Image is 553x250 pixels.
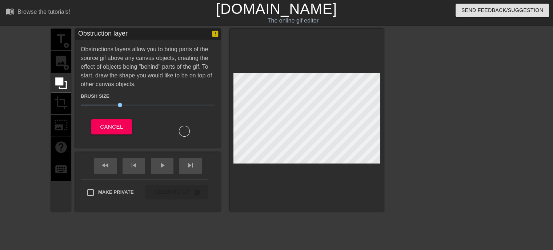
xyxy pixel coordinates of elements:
span: Send Feedback/Suggestion [461,6,543,15]
div: Obstructions layers allow you to bring parts of the source gif above any canvas objects, creating... [81,45,215,137]
span: play_arrow [158,161,167,170]
button: Send Feedback/Suggestion [456,4,549,17]
span: skip_next [186,161,195,170]
span: fast_rewind [101,161,110,170]
label: Brush Size [81,93,109,100]
span: menu_book [6,7,15,16]
div: The online gif editor [188,16,398,25]
div: Browse the tutorials! [17,9,70,15]
div: Obstruction layer [78,29,128,40]
span: skip_previous [129,161,138,170]
a: Browse the tutorials! [6,7,70,18]
span: Make Private [98,189,134,196]
button: Cancel [91,119,132,134]
span: Cancel [100,122,123,132]
a: [DOMAIN_NAME] [216,1,337,17]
